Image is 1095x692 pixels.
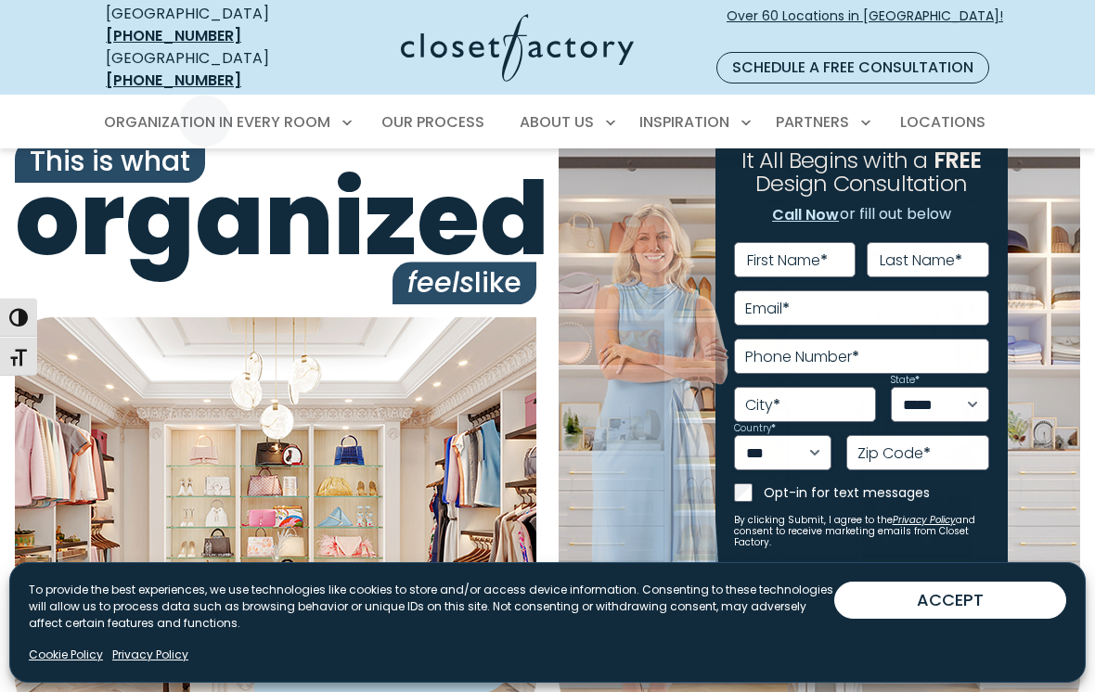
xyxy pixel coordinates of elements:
span: Organization in Every Room [104,111,330,133]
span: Our Process [381,111,484,133]
p: To provide the best experiences, we use technologies like cookies to store and/or access device i... [29,582,834,632]
span: About Us [520,111,594,133]
button: ACCEPT [834,582,1066,619]
span: like [393,262,536,304]
span: organized [15,168,536,269]
a: Schedule a Free Consultation [716,52,989,83]
a: Cookie Policy [29,647,103,663]
i: feels [407,263,474,302]
nav: Primary Menu [91,96,1004,148]
span: Inspiration [639,111,729,133]
a: [PHONE_NUMBER] [106,70,241,91]
a: [PHONE_NUMBER] [106,25,241,46]
a: Privacy Policy [112,647,188,663]
div: [GEOGRAPHIC_DATA] [106,3,308,47]
img: Closet Factory Logo [401,14,634,82]
span: Locations [900,111,985,133]
div: [GEOGRAPHIC_DATA] [106,47,308,92]
span: Partners [776,111,849,133]
span: Over 60 Locations in [GEOGRAPHIC_DATA]! [727,6,1003,45]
